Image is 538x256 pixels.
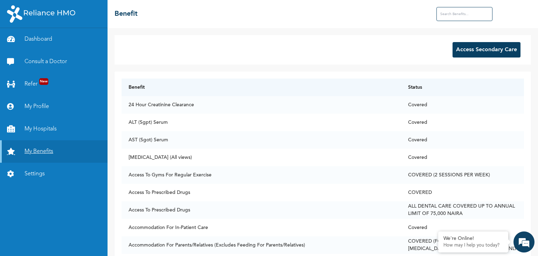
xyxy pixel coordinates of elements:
[443,236,503,242] div: We're Online!
[7,5,75,23] img: RelianceHMO's Logo
[41,89,97,160] span: We're online!
[122,114,401,131] td: ALT (Sgpt) Serum
[401,219,524,236] td: Covered
[401,79,524,96] th: Status
[401,236,524,254] td: COVERED (FOR 48 HOURS; LIMITED TO [MEDICAL_DATA] AND NEONATAL CARE ONLY
[122,166,401,184] td: Access To Gyms For Regular Exercise
[401,96,524,114] td: Covered
[122,96,401,114] td: 24 Hour Creatinine Clearance
[122,184,401,201] td: Access To Prescribed Drugs
[122,219,401,236] td: Accommodation For In-Patient Care
[453,42,520,58] button: Access Secondary Care
[36,39,118,48] div: Chat with us now
[39,78,48,85] span: New
[122,149,401,166] td: [MEDICAL_DATA] (All views)
[401,166,524,184] td: COVERED (2 SESSIONS PER WEEK)
[13,35,28,53] img: d_794563401_company_1708531726252_794563401
[401,114,524,131] td: Covered
[122,79,401,96] th: Benefit
[122,131,401,149] td: AST (Sgot) Serum
[401,184,524,201] td: COVERED
[4,230,69,235] span: Conversation
[115,9,138,19] h2: Benefit
[401,149,524,166] td: Covered
[69,218,134,240] div: FAQs
[443,243,503,248] p: How may I help you today?
[401,201,524,219] td: ALL DENTAL CARE COVERED UP TO ANNUAL LIMIT OF 75,000 NAIRA
[122,201,401,219] td: Access To Prescribed Drugs
[436,7,492,21] input: Search Benefits...
[4,194,133,218] textarea: Type your message and hit 'Enter'
[401,131,524,149] td: Covered
[122,236,401,254] td: Accommodation For Parents/Relatives (Excludes Feeding For Parents/Relatives)
[115,4,132,20] div: Minimize live chat window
